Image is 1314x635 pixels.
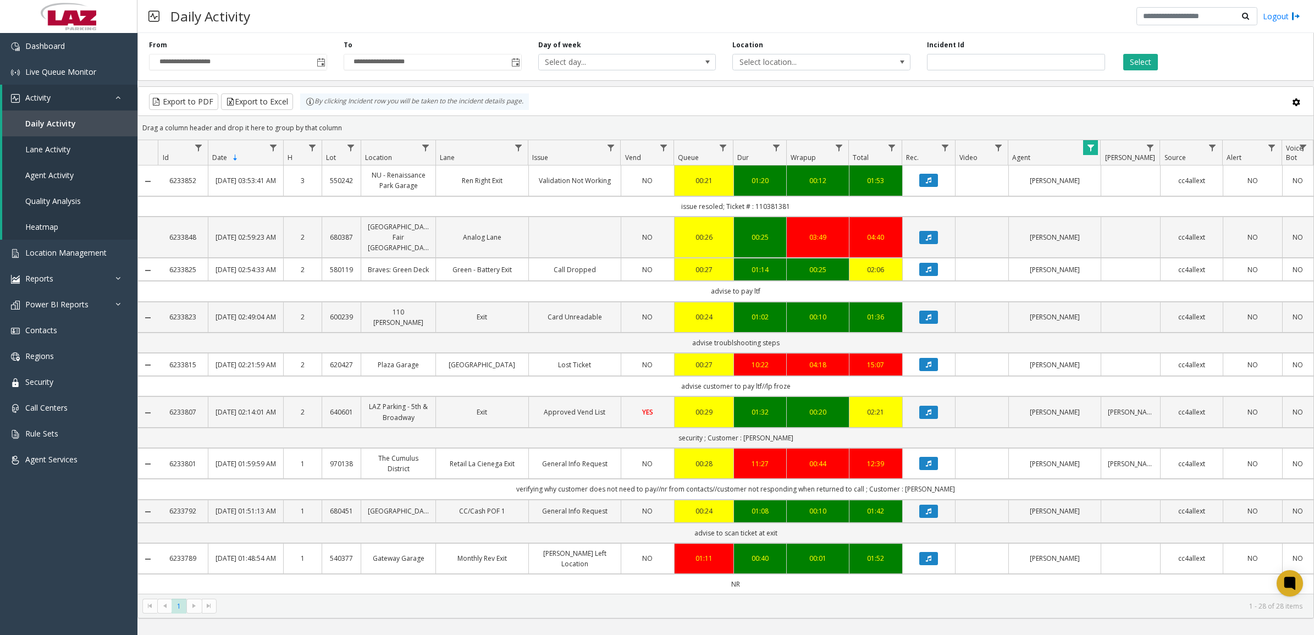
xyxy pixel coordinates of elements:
[1230,506,1276,516] a: NO
[1167,264,1216,275] a: cc4allext
[856,553,896,564] a: 01:52
[443,264,521,275] a: Green - Battery Exit
[2,214,137,240] a: Heatmap
[1265,140,1279,155] a: Alert Filter Menu
[1289,506,1307,516] a: NO
[25,377,53,387] span: Security
[793,264,842,275] div: 00:25
[1230,264,1276,275] a: NO
[138,408,158,417] a: Collapse Details
[25,299,89,310] span: Power BI Reports
[25,144,70,154] span: Lane Activity
[1289,360,1307,370] a: NO
[856,175,896,186] a: 01:53
[1289,232,1307,242] a: NO
[11,404,20,413] img: 'icon'
[681,553,727,564] a: 01:11
[1167,553,1216,564] a: cc4allext
[856,459,896,469] div: 12:39
[149,40,167,50] label: From
[741,407,780,417] a: 01:32
[856,360,896,370] div: 15:07
[290,175,316,186] a: 3
[793,407,842,417] a: 00:20
[628,312,667,322] a: NO
[681,175,727,186] div: 00:21
[681,459,727,469] a: 00:28
[164,407,201,417] a: 6233807
[625,153,641,162] span: Vend
[906,153,919,162] span: Rec.
[535,312,614,322] a: Card Unreadable
[329,506,354,516] a: 680451
[853,153,869,162] span: Total
[215,506,276,516] a: [DATE] 01:51:13 AM
[163,153,169,162] span: Id
[443,175,521,186] a: Ren Right Exit
[793,360,842,370] div: 04:18
[628,264,667,275] a: NO
[25,454,78,465] span: Agent Services
[138,361,158,369] a: Collapse Details
[11,68,20,77] img: 'icon'
[628,360,667,370] a: NO
[2,188,137,214] a: Quality Analysis
[25,428,58,439] span: Rule Sets
[290,506,316,516] a: 1
[1015,264,1094,275] a: [PERSON_NAME]
[329,553,354,564] a: 540377
[1263,10,1300,22] a: Logout
[642,459,653,468] span: NO
[290,264,316,275] a: 2
[138,118,1313,137] div: Drag a column header and drop it here to group by that column
[793,232,842,242] a: 03:49
[443,360,521,370] a: [GEOGRAPHIC_DATA]
[856,232,896,242] a: 04:40
[329,459,354,469] a: 970138
[741,264,780,275] a: 01:14
[733,54,874,70] span: Select location...
[329,407,354,417] a: 640601
[1015,506,1094,516] a: [PERSON_NAME]
[418,140,433,155] a: Location Filter Menu
[535,264,614,275] a: Call Dropped
[443,506,521,516] a: CC/Cash POF 1
[681,264,727,275] a: 00:27
[25,170,74,180] span: Agent Activity
[1167,459,1216,469] a: cc4allext
[793,553,842,564] a: 00:01
[1230,175,1276,186] a: NO
[642,233,653,242] span: NO
[164,264,201,275] a: 6233825
[1015,553,1094,564] a: [PERSON_NAME]
[326,153,336,162] span: Lot
[1167,312,1216,322] a: cc4allext
[164,459,201,469] a: 6233801
[158,523,1313,543] td: advise to scan ticket at exit
[856,312,896,322] div: 01:36
[769,140,784,155] a: Dur Filter Menu
[681,232,727,242] div: 00:26
[856,264,896,275] a: 02:06
[793,506,842,516] div: 00:10
[885,140,899,155] a: Total Filter Menu
[1167,232,1216,242] a: cc4allext
[737,153,749,162] span: Dur
[290,407,316,417] a: 2
[1164,153,1186,162] span: Source
[215,553,276,564] a: [DATE] 01:48:54 AM
[732,40,763,50] label: Location
[793,175,842,186] div: 00:12
[681,360,727,370] div: 00:27
[1015,360,1094,370] a: [PERSON_NAME]
[741,459,780,469] div: 11:27
[1230,553,1276,564] a: NO
[368,307,429,328] a: 110 [PERSON_NAME]
[1083,140,1098,155] a: Agent Filter Menu
[937,140,952,155] a: Rec. Filter Menu
[656,140,671,155] a: Vend Filter Menu
[305,140,319,155] a: H Filter Menu
[681,506,727,516] div: 00:24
